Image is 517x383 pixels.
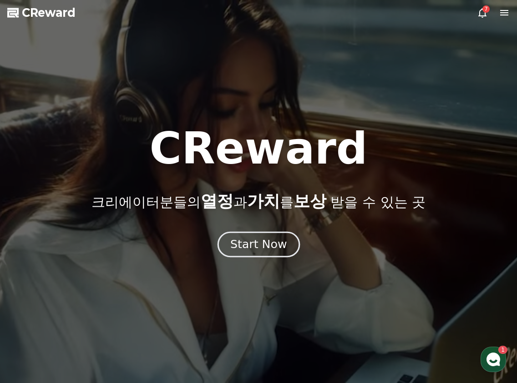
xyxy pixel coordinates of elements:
[60,288,117,311] a: 1대화
[247,192,280,210] span: 가치
[482,5,490,13] div: 7
[3,288,60,311] a: 홈
[477,7,488,18] a: 7
[294,192,326,210] span: 보상
[141,302,152,309] span: 설정
[219,241,298,250] a: Start Now
[91,192,426,210] p: 크리에이터분들의 과 를 받을 수 있는 곳
[92,288,96,295] span: 1
[29,302,34,309] span: 홈
[7,5,76,20] a: CReward
[117,288,175,311] a: 설정
[217,231,299,257] button: Start Now
[83,302,94,309] span: 대화
[149,127,367,170] h1: CReward
[201,192,233,210] span: 열정
[22,5,76,20] span: CReward
[230,237,287,252] div: Start Now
